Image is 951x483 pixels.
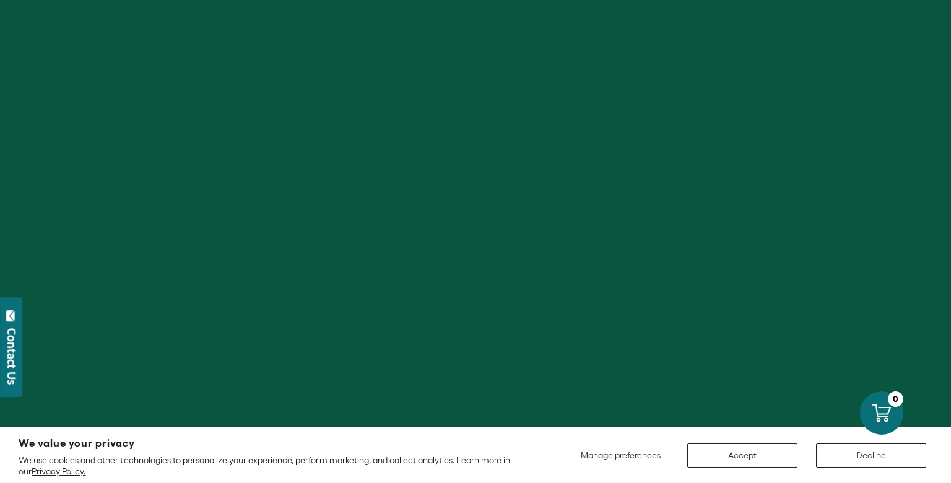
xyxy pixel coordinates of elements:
[888,391,903,407] div: 0
[687,443,797,468] button: Accept
[19,438,528,449] h2: We value your privacy
[19,455,528,477] p: We use cookies and other technologies to personalize your experience, perform marketing, and coll...
[816,443,926,468] button: Decline
[6,328,18,385] div: Contact Us
[573,443,669,468] button: Manage preferences
[32,466,85,476] a: Privacy Policy.
[581,450,661,460] span: Manage preferences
